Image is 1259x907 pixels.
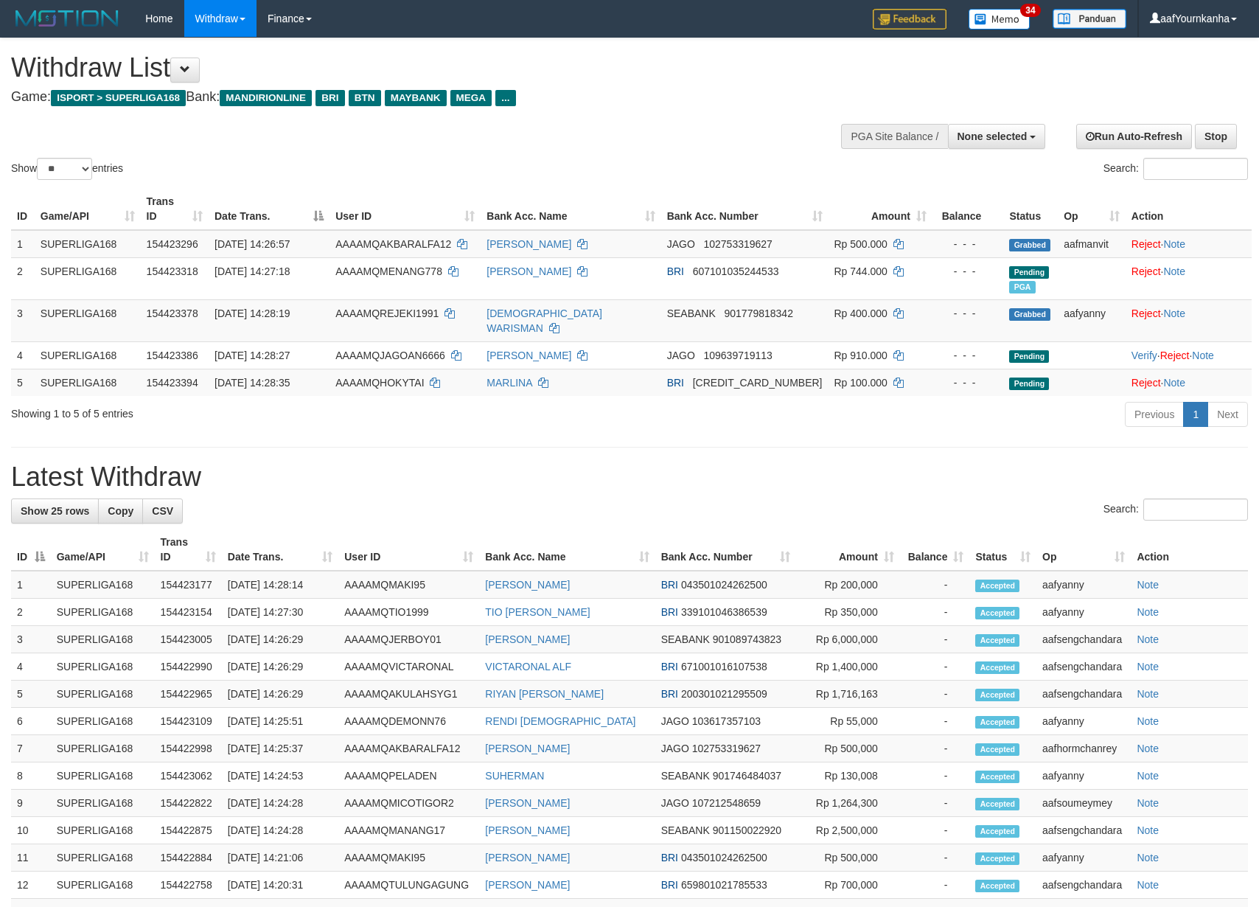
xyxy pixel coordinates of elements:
[681,852,767,863] span: Copy 043501024262500 to clipboard
[661,188,829,230] th: Bank Acc. Number: activate to sort column ascending
[11,257,35,299] td: 2
[1009,266,1049,279] span: Pending
[11,872,51,899] td: 12
[703,238,772,250] span: Copy 102753319627 to clipboard
[11,369,35,396] td: 5
[338,529,479,571] th: User ID: activate to sort column ascending
[667,238,695,250] span: JAGO
[335,377,424,389] span: AAAAMQHOKYTAI
[222,790,338,817] td: [DATE] 14:24:28
[975,798,1019,810] span: Accepted
[1036,571,1131,599] td: aafyanny
[486,238,571,250] a: [PERSON_NAME]
[958,131,1028,142] span: None selected
[155,735,222,762] td: 154422998
[11,53,825,83] h1: Withdraw List
[338,626,479,653] td: AAAAMQJERBOY01
[1009,378,1049,390] span: Pending
[900,762,970,790] td: -
[900,653,970,681] td: -
[938,264,998,279] div: - - -
[1143,158,1248,180] input: Search:
[385,90,447,106] span: MAYBANK
[155,762,222,790] td: 154423062
[338,817,479,844] td: AAAAMQMANANG17
[1143,498,1248,521] input: Search:
[481,188,660,230] th: Bank Acc. Name: activate to sort column ascending
[155,708,222,735] td: 154423109
[1137,852,1159,863] a: Note
[1137,879,1159,891] a: Note
[222,626,338,653] td: [DATE] 14:26:29
[450,90,492,106] span: MEGA
[1009,308,1050,321] span: Grabbed
[11,299,35,341] td: 3
[900,529,970,571] th: Balance: activate to sort column ascending
[155,571,222,599] td: 154423177
[338,735,479,762] td: AAAAMQAKBARALFA12
[222,735,338,762] td: [DATE] 14:25:37
[215,350,290,361] span: [DATE] 14:28:27
[834,350,887,361] span: Rp 910.000
[900,872,970,899] td: -
[155,653,222,681] td: 154422990
[661,824,710,836] span: SEABANK
[51,653,155,681] td: SUPERLIGA168
[147,377,198,389] span: 154423394
[655,529,797,571] th: Bank Acc. Number: activate to sort column ascending
[51,872,155,899] td: SUPERLIGA168
[796,708,899,735] td: Rp 55,000
[796,735,899,762] td: Rp 500,000
[147,307,198,319] span: 154423378
[796,626,899,653] td: Rp 6,000,000
[11,498,99,524] a: Show 25 rows
[834,377,887,389] span: Rp 100.000
[335,350,445,361] span: AAAAMQJAGOAN6666
[485,797,570,809] a: [PERSON_NAME]
[338,681,479,708] td: AAAAMQAKULAHSYG1
[11,158,123,180] label: Show entries
[692,797,761,809] span: Copy 107212548659 to clipboard
[975,825,1019,838] span: Accepted
[11,188,35,230] th: ID
[1036,817,1131,844] td: aafsengchandara
[1020,4,1040,17] span: 34
[147,238,198,250] span: 154423296
[11,681,51,708] td: 5
[11,7,123,29] img: MOTION_logo.png
[692,715,761,727] span: Copy 103617357103 to clipboard
[900,790,970,817] td: -
[796,681,899,708] td: Rp 1,716,163
[349,90,381,106] span: BTN
[51,790,155,817] td: SUPERLIGA168
[11,708,51,735] td: 6
[661,688,678,700] span: BRI
[975,661,1019,674] span: Accepted
[1163,265,1185,277] a: Note
[35,369,141,396] td: SUPERLIGA168
[11,626,51,653] td: 3
[975,880,1019,892] span: Accepted
[829,188,932,230] th: Amount: activate to sort column ascending
[222,872,338,899] td: [DATE] 14:20:31
[661,797,689,809] span: JAGO
[1137,715,1159,727] a: Note
[1036,790,1131,817] td: aafsoumeymey
[900,626,970,653] td: -
[713,824,781,836] span: Copy 901150022920 to clipboard
[1126,341,1252,369] td: · ·
[51,844,155,872] td: SUPERLIGA168
[938,306,998,321] div: - - -
[1036,735,1131,762] td: aafhormchanrey
[1058,230,1126,258] td: aafmanvit
[1131,377,1161,389] a: Reject
[155,817,222,844] td: 154422875
[215,307,290,319] span: [DATE] 14:28:19
[713,770,781,782] span: Copy 901746484037 to clipboard
[21,505,89,517] span: Show 25 rows
[11,653,51,681] td: 4
[338,844,479,872] td: AAAAMQMAKI95
[1009,281,1035,293] span: Marked by aafsengchandara
[724,307,792,319] span: Copy 901779818342 to clipboard
[969,529,1036,571] th: Status: activate to sort column ascending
